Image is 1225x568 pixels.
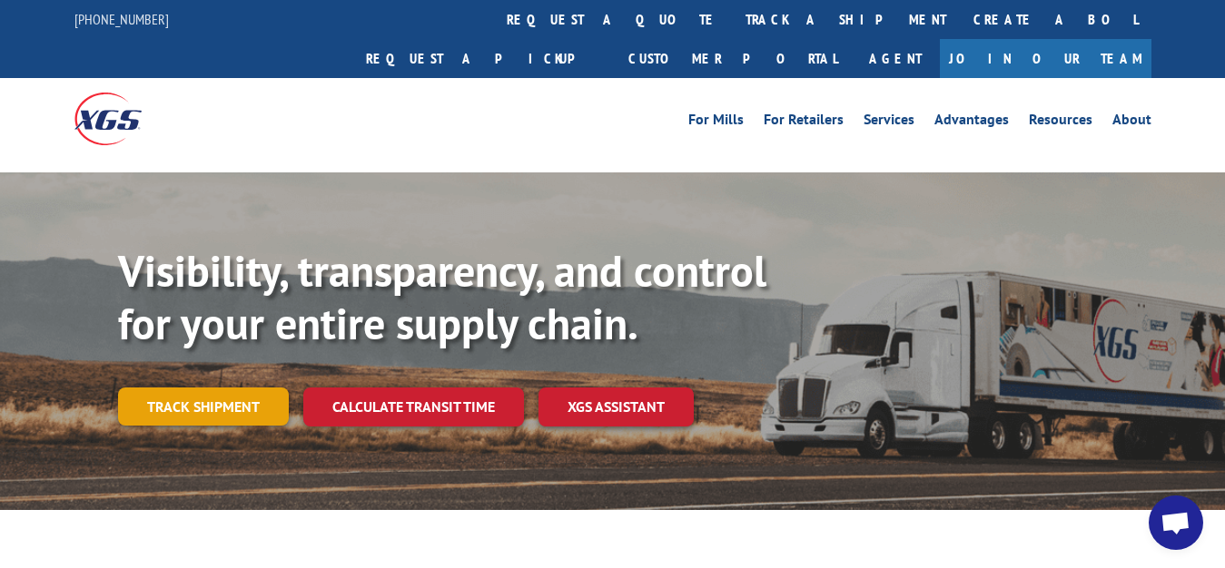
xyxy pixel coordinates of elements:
[688,113,744,132] a: For Mills
[934,113,1009,132] a: Advantages
[538,387,694,426] a: XGS ASSISTANT
[851,39,940,78] a: Agent
[940,39,1151,78] a: Join Our Team
[615,39,851,78] a: Customer Portal
[303,387,524,426] a: Calculate transit time
[1029,113,1092,132] a: Resources
[1112,113,1151,132] a: About
[118,387,289,426] a: Track shipment
[352,39,615,78] a: Request a pickup
[864,113,914,132] a: Services
[1149,495,1203,550] div: Open chat
[74,10,169,28] a: [PHONE_NUMBER]
[764,113,844,132] a: For Retailers
[118,242,766,351] b: Visibility, transparency, and control for your entire supply chain.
